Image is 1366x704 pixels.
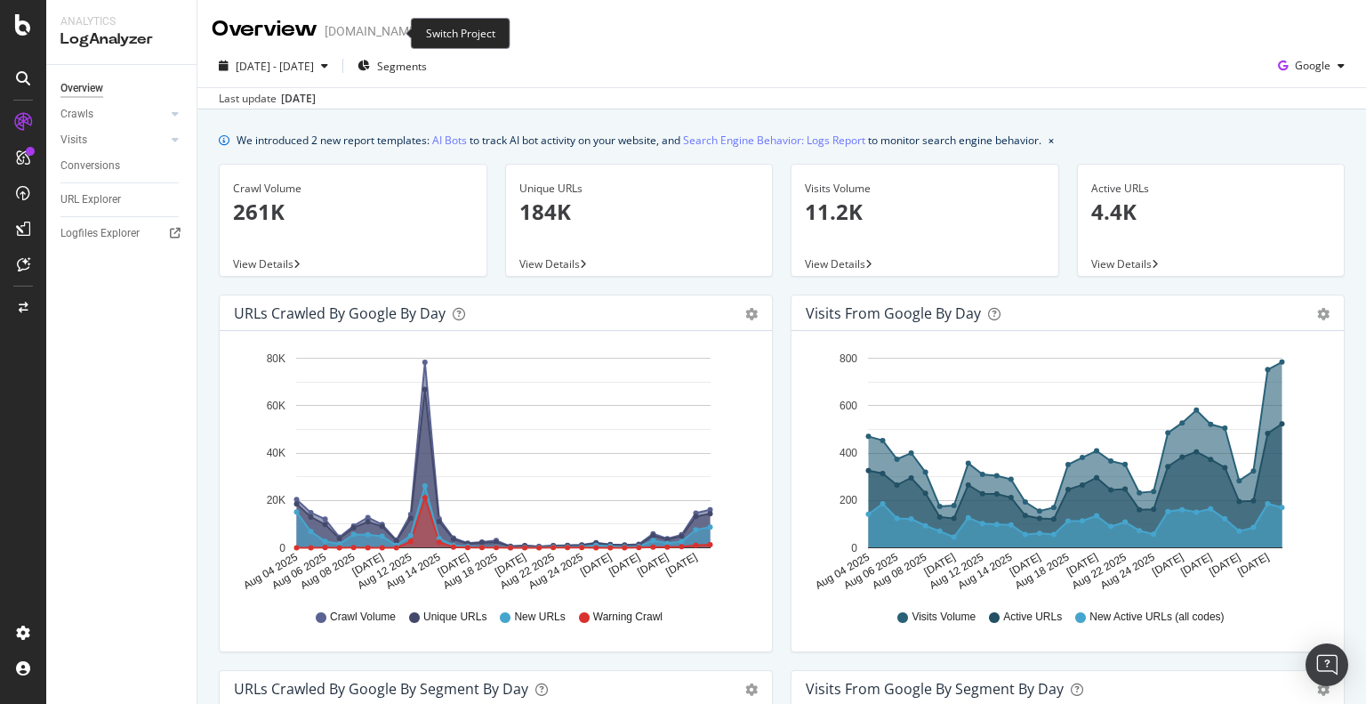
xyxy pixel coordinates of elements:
[663,551,699,579] text: [DATE]
[60,157,184,175] a: Conversions
[411,18,510,49] div: Switch Project
[267,447,285,459] text: 40K
[377,59,427,74] span: Segments
[234,680,528,698] div: URLs Crawled by Google By Segment By Day
[840,495,857,507] text: 200
[805,197,1045,227] p: 11.2K
[683,131,865,150] a: Search Engine Behavior: Logs Report
[1091,256,1152,271] span: View Details
[745,308,758,320] div: gear
[840,400,857,412] text: 600
[298,551,357,592] text: Aug 08 2025
[805,181,1045,197] div: Visits Volume
[219,131,1345,150] div: info banner
[806,304,981,322] div: Visits from Google by day
[441,551,500,592] text: Aug 18 2025
[514,610,565,625] span: New URLs
[851,542,857,554] text: 0
[1003,610,1062,625] span: Active URLs
[912,610,976,625] span: Visits Volume
[384,551,443,592] text: Aug 14 2025
[60,79,103,98] div: Overview
[1150,551,1185,579] text: [DATE]
[237,131,1041,150] div: We introduced 2 new report templates: to track AI bot activity on your website, and to monitor se...
[60,157,120,175] div: Conversions
[870,551,928,592] text: Aug 08 2025
[279,542,285,554] text: 0
[1098,551,1157,592] text: Aug 24 2025
[233,197,473,227] p: 261K
[60,105,93,124] div: Crawls
[234,304,446,322] div: URLs Crawled by Google by day
[325,22,420,40] div: [DOMAIN_NAME]
[956,551,1015,592] text: Aug 14 2025
[578,551,614,579] text: [DATE]
[355,551,414,592] text: Aug 12 2025
[1013,551,1072,592] text: Aug 18 2025
[1044,127,1058,153] button: close banner
[813,551,872,592] text: Aug 04 2025
[60,224,140,243] div: Logfiles Explorer
[607,551,642,579] text: [DATE]
[350,52,434,80] button: Segments
[1207,551,1242,579] text: [DATE]
[1008,551,1043,579] text: [DATE]
[234,345,751,593] svg: A chart.
[330,610,396,625] span: Crawl Volume
[60,29,182,50] div: LogAnalyzer
[60,14,182,29] div: Analytics
[60,190,121,209] div: URL Explorer
[60,131,87,150] div: Visits
[519,197,759,227] p: 184K
[745,684,758,696] div: gear
[519,256,580,271] span: View Details
[423,610,486,625] span: Unique URLs
[60,79,184,98] a: Overview
[806,345,1323,593] svg: A chart.
[635,551,671,579] text: [DATE]
[1235,551,1271,579] text: [DATE]
[1306,643,1348,686] div: Open Intercom Messenger
[432,131,467,150] a: AI Bots
[1091,197,1331,227] p: 4.4K
[1295,58,1330,73] span: Google
[269,551,328,592] text: Aug 06 2025
[212,52,335,80] button: [DATE] - [DATE]
[806,680,1064,698] div: Visits from Google By Segment By Day
[267,495,285,507] text: 20K
[840,352,857,365] text: 800
[267,352,285,365] text: 80K
[60,105,166,124] a: Crawls
[219,91,316,107] div: Last update
[593,610,663,625] span: Warning Crawl
[233,181,473,197] div: Crawl Volume
[1317,308,1330,320] div: gear
[519,181,759,197] div: Unique URLs
[1065,551,1100,579] text: [DATE]
[1070,551,1129,592] text: Aug 22 2025
[60,224,184,243] a: Logfiles Explorer
[841,551,900,592] text: Aug 06 2025
[840,447,857,459] text: 400
[1317,684,1330,696] div: gear
[927,551,985,592] text: Aug 12 2025
[1178,551,1214,579] text: [DATE]
[350,551,386,579] text: [DATE]
[60,131,166,150] a: Visits
[60,190,184,209] a: URL Explorer
[233,256,293,271] span: View Details
[1089,610,1224,625] span: New Active URLs (all codes)
[1271,52,1352,80] button: Google
[236,59,314,74] span: [DATE] - [DATE]
[1091,181,1331,197] div: Active URLs
[212,14,317,45] div: Overview
[498,551,557,592] text: Aug 22 2025
[267,400,285,412] text: 60K
[281,91,316,107] div: [DATE]
[526,551,585,592] text: Aug 24 2025
[922,551,958,579] text: [DATE]
[805,256,865,271] span: View Details
[493,551,528,579] text: [DATE]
